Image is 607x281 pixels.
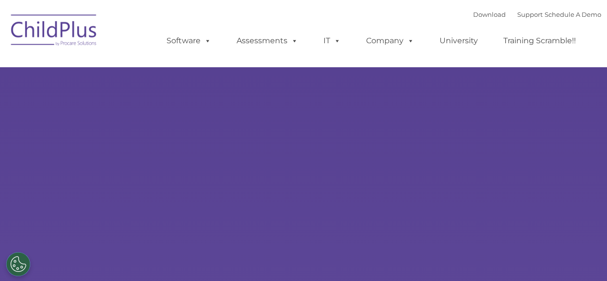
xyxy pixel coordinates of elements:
a: Software [157,31,221,50]
a: Training Scramble!! [494,31,585,50]
img: ChildPlus by Procare Solutions [6,8,102,56]
a: IT [314,31,350,50]
button: Cookies Settings [6,252,30,276]
a: University [430,31,488,50]
font: | [473,11,601,18]
a: Assessments [227,31,308,50]
a: Company [357,31,424,50]
a: Schedule A Demo [545,11,601,18]
a: Support [517,11,543,18]
a: Download [473,11,506,18]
